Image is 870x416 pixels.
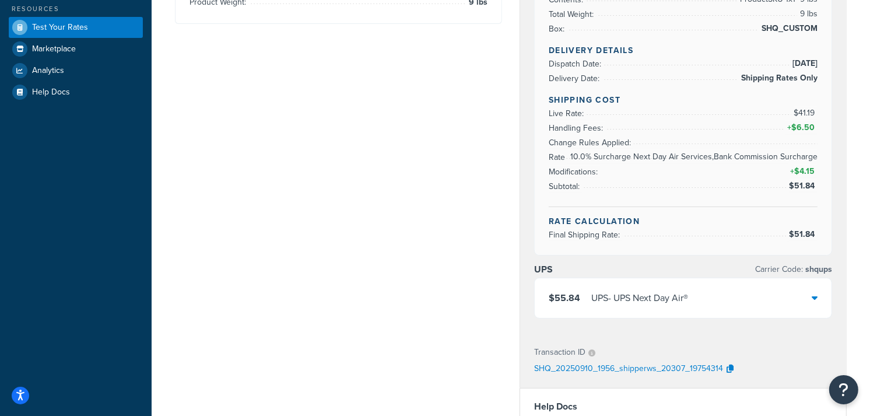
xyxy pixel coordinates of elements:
[797,7,818,21] span: 9 lbs
[549,8,597,20] span: Total Weight:
[549,72,602,85] span: Delivery Date:
[9,4,143,14] div: Resources
[759,22,818,36] span: SHQ_CUSTOM
[549,122,606,134] span: Handling Fees:
[549,58,604,70] span: Dispatch Date:
[785,121,818,135] span: +
[788,165,818,179] span: +
[789,228,818,240] span: $51.84
[534,361,723,378] p: SHQ_20250910_1956_shipperws_20307_19754314
[549,23,567,35] span: Box:
[534,400,832,414] h4: Help Docs
[9,39,143,60] a: Marketplace
[534,264,553,275] h3: UPS
[791,121,818,134] span: $6.50
[789,180,818,192] span: $51.84
[755,261,832,278] p: Carrier Code:
[9,17,143,38] a: Test Your Rates
[549,180,583,193] span: Subtotal:
[738,71,818,85] span: Shipping Rates Only
[549,229,623,241] span: Final Shipping Rate:
[794,107,818,119] span: $41.19
[9,82,143,103] a: Help Docs
[549,44,818,57] h4: Delivery Details
[803,263,832,275] span: shqups
[549,291,580,305] span: $55.84
[32,23,88,33] span: Test Your Rates
[32,66,64,76] span: Analytics
[9,60,143,81] a: Analytics
[534,344,585,361] p: Transaction ID
[790,57,818,71] span: [DATE]
[567,150,818,164] span: 10.0% Surcharge Next Day Air Services,Bank Commission Surcharge
[591,290,688,306] div: UPS - UPS Next Day Air®
[32,44,76,54] span: Marketplace
[794,165,818,177] span: $4.15
[549,107,587,120] span: Live Rate:
[549,137,634,149] span: Change Rules Applied:
[32,88,70,97] span: Help Docs
[549,151,601,178] span: Rate Modifications:
[549,215,818,228] h4: Rate Calculation
[549,94,818,106] h4: Shipping Cost
[829,375,858,404] button: Open Resource Center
